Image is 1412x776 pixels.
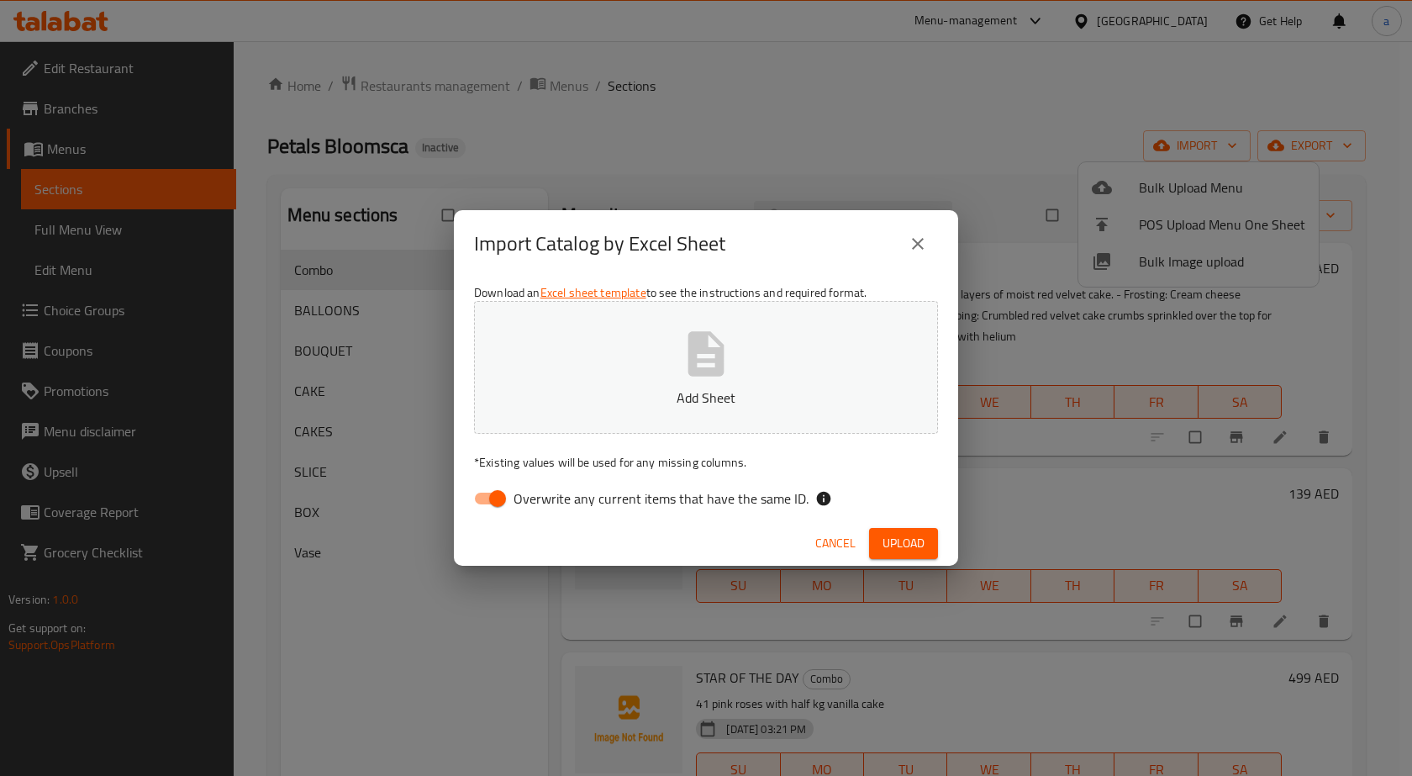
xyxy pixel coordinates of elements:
[474,230,725,257] h2: Import Catalog by Excel Sheet
[454,277,958,521] div: Download an to see the instructions and required format.
[869,528,938,559] button: Upload
[809,528,862,559] button: Cancel
[815,533,856,554] span: Cancel
[882,533,925,554] span: Upload
[898,224,938,264] button: close
[815,490,832,507] svg: If the overwrite option isn't selected, then the items that match an existing ID will be ignored ...
[540,282,646,304] a: Excel sheet template
[500,388,912,408] p: Add Sheet
[474,454,938,471] p: Existing values will be used for any missing columns.
[474,301,938,434] button: Add Sheet
[514,488,809,509] span: Overwrite any current items that have the same ID.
